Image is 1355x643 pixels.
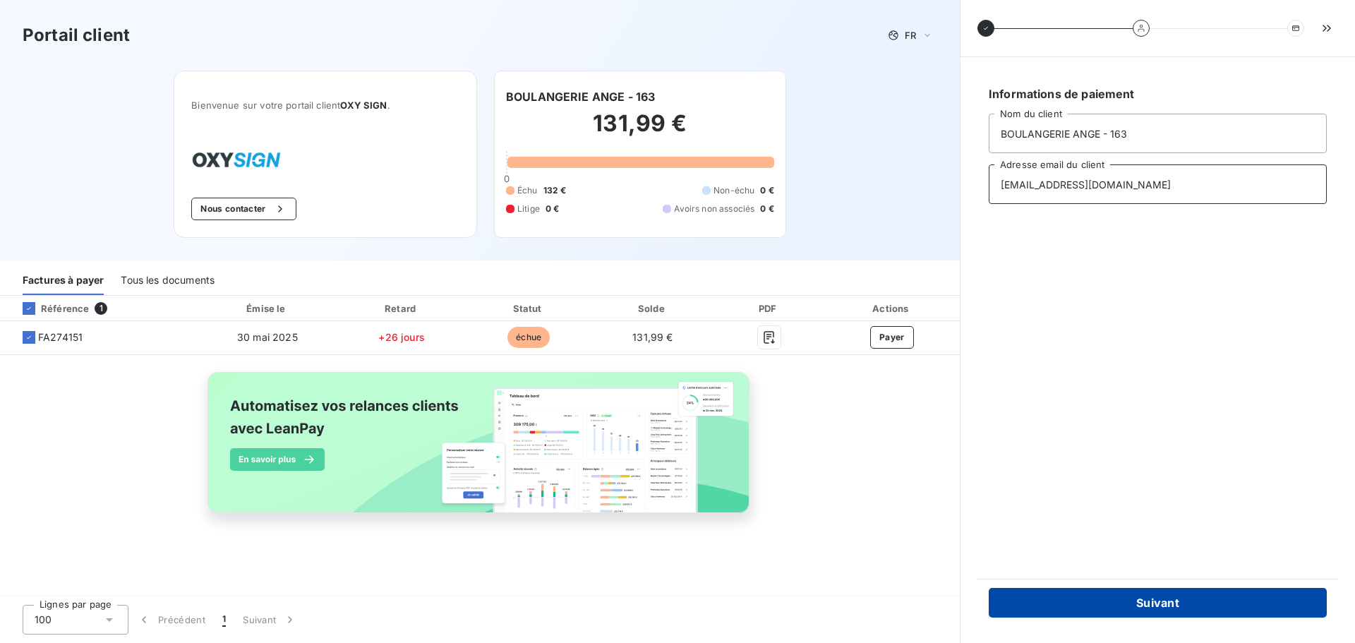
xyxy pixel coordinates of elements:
span: Échu [517,184,538,197]
div: Solde [594,301,711,316]
span: 0 € [760,184,773,197]
span: Avoirs non associés [674,203,754,215]
span: Bienvenue sur votre portail client . [191,100,459,111]
span: 30 mai 2025 [237,331,298,343]
span: 0 € [546,203,559,215]
span: 132 € [543,184,567,197]
span: 1 [222,613,226,627]
img: Company logo [191,145,282,175]
span: OXY SIGN [340,100,387,111]
h2: 131,99 € [506,109,774,152]
div: Tous les documents [121,265,215,295]
button: 1 [214,605,234,635]
div: Statut [469,301,589,316]
h6: BOULANGERIE ANGE - 163 [506,88,655,105]
span: 1 [95,302,107,315]
span: FR [905,30,916,41]
button: Nous contacter [191,198,296,220]
h3: Portail client [23,23,130,48]
button: Suivant [989,588,1327,618]
span: Non-échu [713,184,754,197]
span: +26 jours [378,331,424,343]
button: Payer [870,326,914,349]
div: Référence [11,302,89,315]
span: Litige [517,203,540,215]
span: 100 [35,613,52,627]
button: Suivant [234,605,306,635]
input: placeholder [989,164,1327,204]
span: échue [507,327,550,348]
input: placeholder [989,114,1327,153]
div: PDF [717,301,821,316]
div: Actions [827,301,957,316]
div: Factures à payer [23,265,104,295]
span: 0 € [760,203,773,215]
span: FA274151 [38,330,83,344]
button: Précédent [128,605,214,635]
span: 0 [504,173,510,184]
div: Retard [340,301,463,316]
img: banner [195,363,765,537]
span: 131,99 € [632,331,673,343]
div: Émise le [200,301,335,316]
h6: Informations de paiement [989,85,1327,102]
